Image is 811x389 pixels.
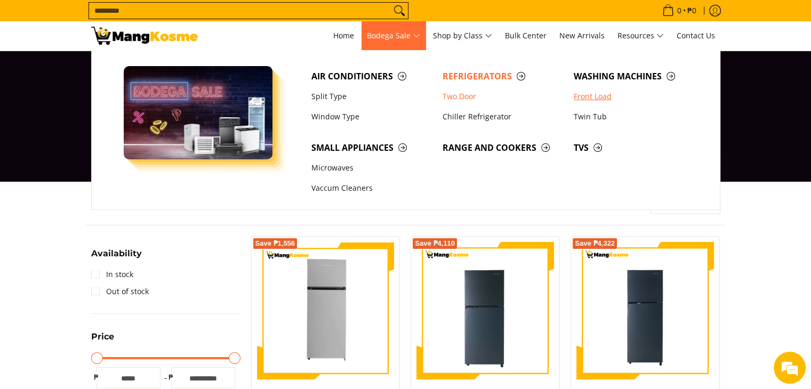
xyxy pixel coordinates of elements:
span: Bulk Center [505,30,547,40]
span: Contact Us [677,30,715,40]
span: Range and Cookers [443,141,563,155]
a: Washing Machines [568,66,700,86]
a: TVs [568,137,700,158]
img: Bodega Sale Refrigerator l Mang Kosme: Home Appliances Warehouse Sale Two Door [91,27,198,45]
a: Resources [612,21,669,50]
span: ₱0 [686,7,698,14]
a: Two Door [437,86,568,107]
img: Bodega Sale [124,66,273,159]
span: Price [91,333,114,341]
a: New Arrivals [554,21,610,50]
a: Chiller Refrigerator [437,107,568,127]
span: Shop by Class [433,29,492,43]
summary: Open [91,249,142,266]
a: Front Load [568,86,700,107]
img: Condura 9.2 Cu.Ft. No Frost, Top Freezer Inverter Refrigerator, Midnight Slate Gray CTF98i (Class A) [576,242,714,379]
span: Refrigerators [443,70,563,83]
a: Bulk Center [500,21,552,50]
span: Home [333,30,354,40]
span: Save ₱4,110 [415,240,455,247]
summary: Open [91,333,114,349]
a: Air Conditioners [306,66,437,86]
button: Search [391,3,408,19]
nav: Main Menu [208,21,720,50]
span: Washing Machines [574,70,694,83]
a: Range and Cookers [437,137,568,158]
a: Shop by Class [428,21,497,50]
span: Bodega Sale [367,29,420,43]
a: Twin Tub [568,107,700,127]
a: Window Type [306,107,437,127]
a: Out of stock [91,283,149,300]
a: Refrigerators [437,66,568,86]
a: Small Appliances [306,137,437,158]
span: • [659,5,700,17]
span: Save ₱1,556 [255,240,295,247]
a: Bodega Sale [362,21,425,50]
a: In stock [91,266,133,283]
img: Condura 8.2 Cu.Ft. No Frost, Top Freezer Inverter Refrigerator, Midnight Slate Gray CTF88i (Class A) [416,242,554,379]
span: New Arrivals [559,30,605,40]
span: Air Conditioners [311,70,432,83]
a: Split Type [306,86,437,107]
a: Vaccum Cleaners [306,179,437,199]
span: ₱ [91,372,102,383]
span: ₱ [166,372,176,383]
a: Home [328,21,359,50]
span: 0 [676,7,683,14]
span: Small Appliances [311,141,432,155]
span: TVs [574,141,694,155]
a: Microwaves [306,158,437,178]
img: Kelvinator 7.3 Cu.Ft. Direct Cool KLC Manual Defrost Standard Refrigerator (Silver) (Class A) [257,242,395,379]
a: Contact Us [671,21,720,50]
span: Save ₱4,322 [575,240,615,247]
span: Availability [91,249,142,258]
span: Resources [617,29,664,43]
